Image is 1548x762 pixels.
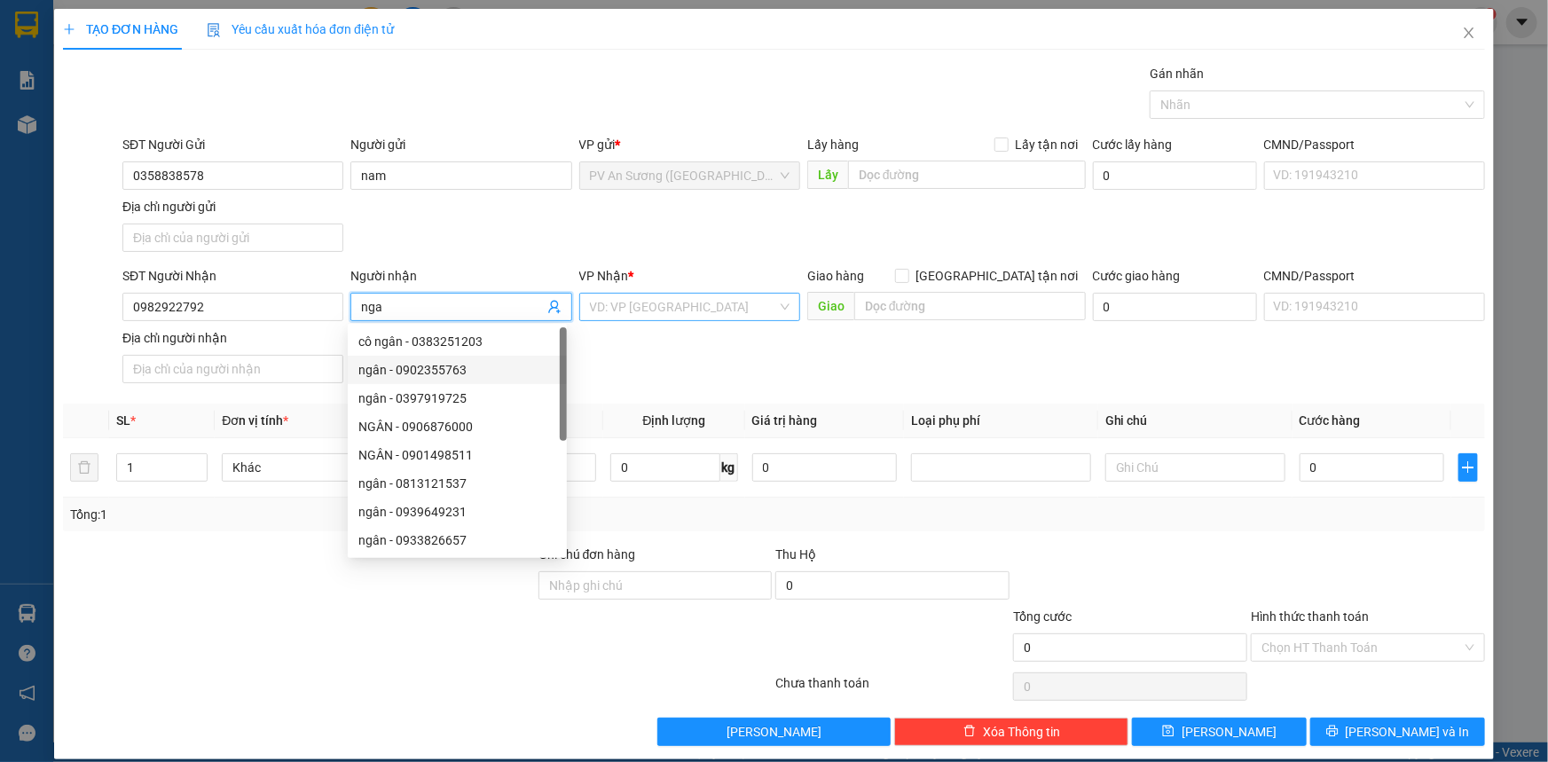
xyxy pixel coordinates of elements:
span: delete [963,725,976,739]
input: Dọc đường [854,292,1086,320]
span: Lấy hàng [807,137,859,152]
th: Loại phụ phí [904,404,1098,438]
span: kg [720,453,738,482]
div: NGÂN - 0906876000 [358,417,556,436]
div: Tổng: 1 [70,505,598,524]
label: Cước lấy hàng [1093,137,1173,152]
span: Xóa Thông tin [983,722,1060,742]
span: Đơn vị tính [222,413,288,428]
div: Người nhận [350,266,571,286]
img: icon [207,23,221,37]
div: ngân - 0939649231 [348,498,567,526]
span: [PERSON_NAME] [1182,722,1277,742]
button: save[PERSON_NAME] [1132,718,1307,746]
div: CMND/Passport [1264,266,1485,286]
span: Tổng cước [1013,609,1072,624]
span: Định lượng [642,413,705,428]
button: deleteXóa Thông tin [894,718,1128,746]
label: Cước giao hàng [1093,269,1181,283]
span: Giao [807,292,854,320]
span: [PERSON_NAME] và In [1346,722,1470,742]
button: plus [1458,453,1478,482]
div: ngân - 0813121537 [348,469,567,498]
span: Giá trị hàng [752,413,818,428]
span: TẠO ĐƠN HÀNG [63,22,178,36]
input: Cước giao hàng [1093,293,1257,321]
span: Yêu cầu xuất hóa đơn điện tử [207,22,394,36]
span: VP Nhận [579,269,629,283]
button: [PERSON_NAME] [657,718,892,746]
span: SL [116,413,130,428]
label: Gán nhãn [1150,67,1204,81]
input: Cước lấy hàng [1093,161,1257,190]
span: Giao hàng [807,269,864,283]
div: ngân - 0902355763 [348,356,567,384]
button: delete [70,453,98,482]
label: Ghi chú đơn hàng [538,547,636,562]
div: Người gửi [350,135,571,154]
div: ngân - 0933826657 [348,526,567,554]
div: NGÂN - 0901498511 [358,445,556,465]
div: NGÂN - 0906876000 [348,412,567,441]
button: Close [1444,9,1494,59]
div: ngân - 0397919725 [348,384,567,412]
input: 0 [752,453,897,482]
th: Ghi chú [1098,404,1293,438]
span: save [1162,725,1175,739]
input: Ghi chú đơn hàng [538,571,773,600]
div: ngân - 0902355763 [358,360,556,380]
div: ngân - 0397919725 [358,389,556,408]
span: Thu Hộ [775,547,816,562]
div: Địa chỉ người gửi [122,197,343,216]
div: Chưa thanh toán [774,673,1012,704]
div: SĐT Người Gửi [122,135,343,154]
span: plus [63,23,75,35]
span: [PERSON_NAME] [727,722,821,742]
span: PV An Sương (Hàng Hóa) [590,162,790,189]
input: Địa chỉ của người nhận [122,355,343,383]
input: Ghi Chú [1105,453,1285,482]
div: ngân - 0939649231 [358,502,556,522]
div: VP gửi [579,135,800,154]
span: Lấy tận nơi [1009,135,1086,154]
input: Địa chỉ của người gửi [122,224,343,252]
span: [GEOGRAPHIC_DATA] tận nơi [909,266,1086,286]
span: plus [1459,460,1477,475]
div: SĐT Người Nhận [122,266,343,286]
label: Hình thức thanh toán [1251,609,1369,624]
div: ngân - 0813121537 [358,474,556,493]
span: Cước hàng [1300,413,1361,428]
span: close [1462,26,1476,40]
span: Lấy [807,161,848,189]
span: Khác [232,454,391,481]
button: printer[PERSON_NAME] và In [1310,718,1485,746]
span: user-add [547,300,562,314]
div: NGÂN - 0901498511 [348,441,567,469]
input: Dọc đường [848,161,1086,189]
div: cô ngân - 0383251203 [348,327,567,356]
span: printer [1326,725,1339,739]
div: CMND/Passport [1264,135,1485,154]
div: ngân - 0933826657 [358,530,556,550]
div: cô ngân - 0383251203 [358,332,556,351]
div: Địa chỉ người nhận [122,328,343,348]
